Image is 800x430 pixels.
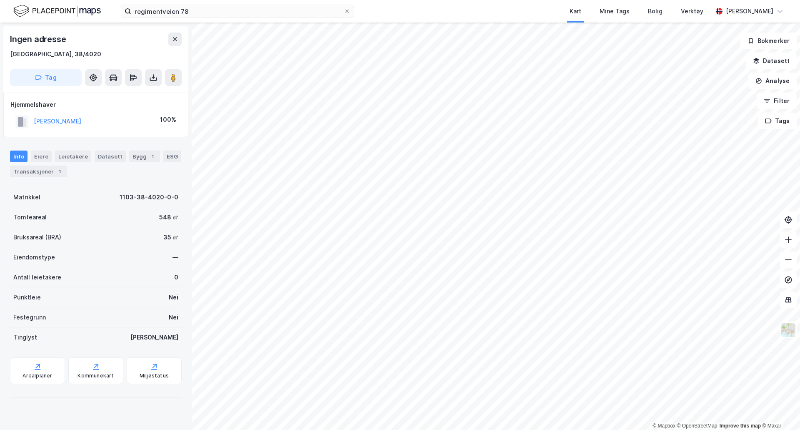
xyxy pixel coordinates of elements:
div: 548 ㎡ [159,212,178,222]
div: Antall leietakere [13,272,61,282]
img: Z [780,322,796,338]
div: Tomteareal [13,212,47,222]
button: Datasett [746,53,797,69]
button: Tags [758,113,797,129]
div: Tinglyst [13,332,37,342]
div: — [172,252,178,262]
div: Bruksareal (BRA) [13,232,61,242]
button: Analyse [748,73,797,89]
div: Hjemmelshaver [10,100,181,110]
div: 100% [160,115,176,125]
div: Arealplaner [22,372,52,379]
div: Miljøstatus [140,372,169,379]
button: Filter [757,93,797,109]
div: 35 ㎡ [163,232,178,242]
div: Matrikkel [13,192,40,202]
div: Datasett [95,151,126,162]
div: Transaksjoner [10,166,67,177]
img: logo.f888ab2527a4732fd821a326f86c7f29.svg [13,4,101,18]
div: Leietakere [55,151,91,162]
div: Info [10,151,27,162]
input: Søk på adresse, matrikkel, gårdeiere, leietakere eller personer [131,5,344,18]
a: Mapbox [652,423,675,429]
div: Nei [169,312,178,322]
div: Mine Tags [600,6,630,16]
div: 1 [148,152,157,161]
div: Kart [570,6,581,16]
div: [PERSON_NAME] [726,6,773,16]
div: Ingen adresse [10,33,67,46]
div: Verktøy [681,6,703,16]
iframe: Chat Widget [758,390,800,430]
div: [PERSON_NAME] [130,332,178,342]
div: 1 [55,167,64,176]
div: Nei [169,292,178,302]
div: Bygg [129,151,160,162]
div: ESG [163,151,181,162]
div: 0 [174,272,178,282]
div: [GEOGRAPHIC_DATA], 38/4020 [10,49,101,59]
div: Kontrollprogram for chat [758,390,800,430]
div: Punktleie [13,292,41,302]
div: Kommunekart [77,372,114,379]
a: OpenStreetMap [677,423,717,429]
a: Improve this map [720,423,761,429]
div: Eiendomstype [13,252,55,262]
button: Bokmerker [740,33,797,49]
div: Festegrunn [13,312,46,322]
div: Bolig [648,6,662,16]
div: Eiere [31,151,52,162]
div: 1103-38-4020-0-0 [120,192,178,202]
button: Tag [10,69,82,86]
